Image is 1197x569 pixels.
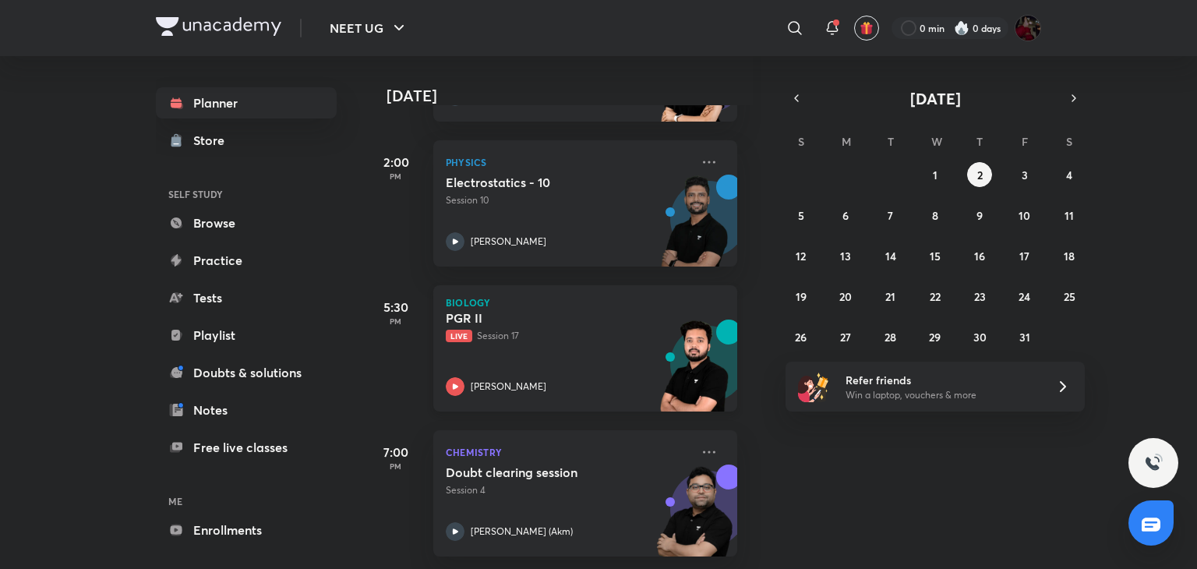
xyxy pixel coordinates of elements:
p: Session 17 [446,329,690,343]
abbr: Thursday [976,134,983,149]
button: October 29, 2025 [923,324,948,349]
abbr: October 18, 2025 [1064,249,1075,263]
abbr: October 27, 2025 [840,330,851,345]
img: streak [954,20,969,36]
abbr: October 19, 2025 [796,289,807,304]
abbr: October 1, 2025 [933,168,937,182]
abbr: Tuesday [888,134,894,149]
abbr: October 17, 2025 [1019,249,1029,263]
abbr: October 2, 2025 [977,168,983,182]
h6: SELF STUDY [156,181,337,207]
a: Practice [156,245,337,276]
p: PM [365,316,427,326]
abbr: October 8, 2025 [932,208,938,223]
button: NEET UG [320,12,418,44]
p: PM [365,171,427,181]
abbr: October 16, 2025 [974,249,985,263]
abbr: October 29, 2025 [929,330,941,345]
button: October 3, 2025 [1012,162,1037,187]
button: October 16, 2025 [967,243,992,268]
a: Enrollments [156,514,337,546]
abbr: October 23, 2025 [974,289,986,304]
abbr: October 26, 2025 [795,330,807,345]
button: [DATE] [807,87,1063,109]
abbr: October 7, 2025 [888,208,893,223]
img: referral [798,371,829,402]
button: October 23, 2025 [967,284,992,309]
p: Chemistry [446,443,690,461]
abbr: October 31, 2025 [1019,330,1030,345]
abbr: October 11, 2025 [1065,208,1074,223]
button: October 9, 2025 [967,203,992,228]
abbr: October 28, 2025 [885,330,896,345]
button: avatar [854,16,879,41]
button: October 30, 2025 [967,324,992,349]
button: October 31, 2025 [1012,324,1037,349]
button: October 14, 2025 [878,243,903,268]
p: Win a laptop, vouchers & more [846,388,1037,402]
a: Planner [156,87,337,118]
abbr: October 12, 2025 [796,249,806,263]
a: Tests [156,282,337,313]
abbr: October 14, 2025 [885,249,896,263]
img: unacademy [651,320,737,427]
a: Store [156,125,337,156]
p: Session 4 [446,483,690,497]
button: October 28, 2025 [878,324,903,349]
p: [PERSON_NAME] (Akm) [471,525,573,539]
abbr: October 22, 2025 [930,289,941,304]
abbr: October 4, 2025 [1066,168,1072,182]
abbr: Saturday [1066,134,1072,149]
img: Company Logo [156,17,281,36]
abbr: October 21, 2025 [885,289,895,304]
a: Doubts & solutions [156,357,337,388]
abbr: October 15, 2025 [930,249,941,263]
abbr: October 25, 2025 [1064,289,1075,304]
h6: ME [156,488,337,514]
h6: Refer friends [846,372,1037,388]
abbr: October 10, 2025 [1019,208,1030,223]
h5: 7:00 [365,443,427,461]
p: PM [365,461,427,471]
button: October 10, 2025 [1012,203,1037,228]
span: [DATE] [910,88,961,109]
button: October 21, 2025 [878,284,903,309]
p: Session 10 [446,193,690,207]
button: October 2, 2025 [967,162,992,187]
abbr: October 9, 2025 [976,208,983,223]
a: Free live classes [156,432,337,463]
div: Store [193,131,234,150]
button: October 5, 2025 [789,203,814,228]
p: Physics [446,153,690,171]
button: October 4, 2025 [1057,162,1082,187]
a: Company Logo [156,17,281,40]
button: October 19, 2025 [789,284,814,309]
button: October 25, 2025 [1057,284,1082,309]
abbr: Monday [842,134,851,149]
a: Notes [156,394,337,426]
abbr: October 3, 2025 [1022,168,1028,182]
a: Playlist [156,320,337,351]
button: October 22, 2025 [923,284,948,309]
button: October 26, 2025 [789,324,814,349]
h5: PGR II [446,310,640,326]
button: October 7, 2025 [878,203,903,228]
abbr: October 24, 2025 [1019,289,1030,304]
button: October 27, 2025 [833,324,858,349]
button: October 20, 2025 [833,284,858,309]
p: Biology [446,298,725,307]
abbr: October 13, 2025 [840,249,851,263]
img: avatar [860,21,874,35]
abbr: October 20, 2025 [839,289,852,304]
button: October 1, 2025 [923,162,948,187]
span: Live [446,330,472,342]
abbr: October 5, 2025 [798,208,804,223]
button: October 8, 2025 [923,203,948,228]
button: October 24, 2025 [1012,284,1037,309]
h5: 5:30 [365,298,427,316]
p: [PERSON_NAME] [471,380,546,394]
abbr: Friday [1022,134,1028,149]
abbr: October 30, 2025 [973,330,987,345]
button: October 6, 2025 [833,203,858,228]
button: October 15, 2025 [923,243,948,268]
